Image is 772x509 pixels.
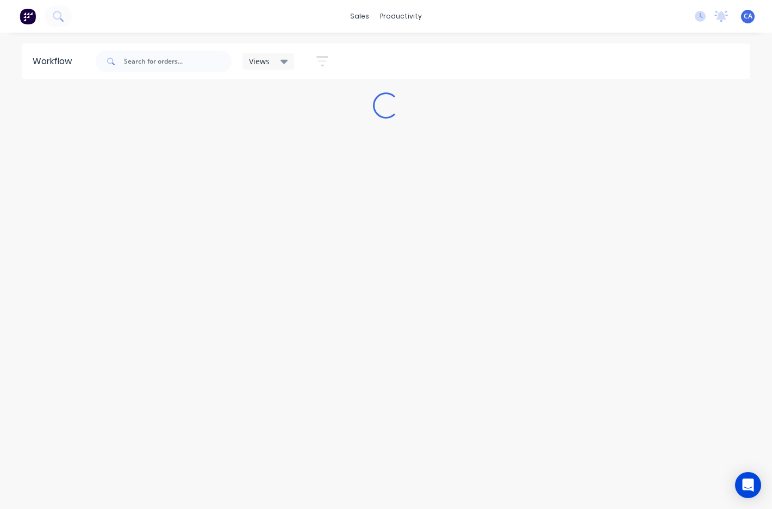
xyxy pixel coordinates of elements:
div: sales [345,8,375,24]
span: CA [744,11,752,21]
span: Views [249,55,270,67]
input: Search for orders... [124,51,232,72]
div: Workflow [33,55,77,68]
div: productivity [375,8,427,24]
img: Factory [20,8,36,24]
div: Open Intercom Messenger [735,472,761,498]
